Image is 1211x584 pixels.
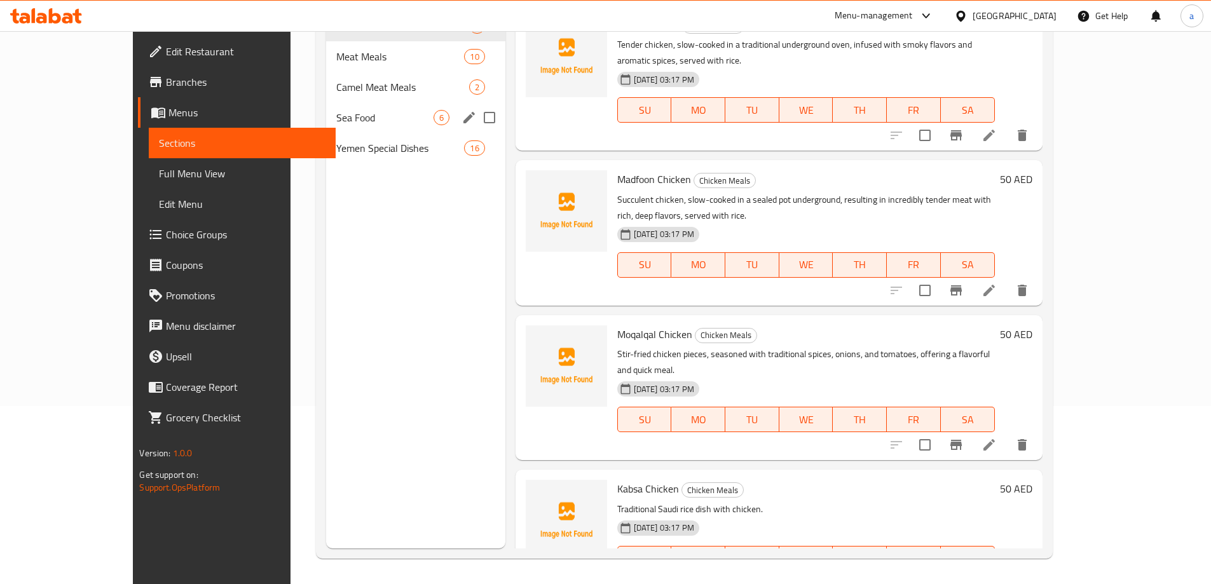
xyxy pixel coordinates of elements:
[149,189,335,219] a: Edit Menu
[682,483,743,498] span: Chicken Meals
[946,411,990,429] span: SA
[835,8,913,24] div: Menu-management
[941,407,995,432] button: SA
[982,437,997,452] a: Edit menu item
[730,101,774,119] span: TU
[470,81,484,93] span: 2
[730,255,774,274] span: TU
[779,407,833,432] button: WE
[138,97,335,128] a: Menus
[138,250,335,280] a: Coupons
[779,97,833,123] button: WE
[623,255,667,274] span: SU
[725,407,779,432] button: TU
[326,133,505,163] div: Yemen Special Dishes16
[623,411,667,429] span: SU
[941,275,971,306] button: Branch-specific-item
[779,252,833,278] button: WE
[1000,16,1032,34] h6: 50 AED
[465,51,484,63] span: 10
[629,383,699,395] span: [DATE] 03:17 PM
[1007,275,1037,306] button: delete
[681,482,744,498] div: Chicken Meals
[617,501,995,517] p: Traditional Saudi rice dish with chicken.
[629,522,699,534] span: [DATE] 03:17 PM
[166,257,325,273] span: Coupons
[887,407,941,432] button: FR
[941,430,971,460] button: Branch-specific-item
[695,328,756,343] span: Chicken Meals
[629,228,699,240] span: [DATE] 03:17 PM
[139,479,220,496] a: Support.OpsPlatform
[725,97,779,123] button: TU
[779,546,833,571] button: WE
[892,101,936,119] span: FR
[676,411,720,429] span: MO
[617,325,692,344] span: Moqalqal Chicken
[617,546,672,571] button: SU
[149,128,335,158] a: Sections
[617,479,679,498] span: Kabsa Chicken
[173,445,193,461] span: 1.0.0
[159,135,325,151] span: Sections
[617,192,995,224] p: Succulent chicken, slow-cooked in a sealed pot underground, resulting in incredibly tender meat w...
[887,97,941,123] button: FR
[838,101,882,119] span: TH
[326,41,505,72] div: Meat Meals10
[617,170,691,189] span: Madfoon Chicken
[166,44,325,59] span: Edit Restaurant
[139,445,170,461] span: Version:
[982,128,997,143] a: Edit menu item
[166,227,325,242] span: Choice Groups
[892,411,936,429] span: FR
[694,173,756,188] div: Chicken Meals
[168,105,325,120] span: Menus
[1189,9,1194,23] span: a
[434,110,449,125] div: items
[671,407,725,432] button: MO
[784,411,828,429] span: WE
[912,122,938,149] span: Select to update
[1007,430,1037,460] button: delete
[139,466,198,483] span: Get support on:
[159,166,325,181] span: Full Menu View
[617,346,995,378] p: Stir-fried chicken pieces, seasoned with traditional spices, onions, and tomatoes, offering a fla...
[336,79,469,95] div: Camel Meat Meals
[833,252,887,278] button: TH
[941,546,995,571] button: SA
[617,407,672,432] button: SU
[166,410,325,425] span: Grocery Checklist
[784,255,828,274] span: WE
[326,72,505,102] div: Camel Meat Meals2
[1000,325,1032,343] h6: 50 AED
[336,49,464,64] div: Meat Meals
[912,277,938,304] span: Select to update
[671,252,725,278] button: MO
[617,252,672,278] button: SU
[526,170,607,252] img: Madfoon Chicken
[166,349,325,364] span: Upsell
[725,546,779,571] button: TU
[166,74,325,90] span: Branches
[695,328,757,343] div: Chicken Meals
[671,546,725,571] button: MO
[676,255,720,274] span: MO
[469,79,485,95] div: items
[671,97,725,123] button: MO
[526,16,607,97] img: Mandi Chicken
[159,196,325,212] span: Edit Menu
[730,411,774,429] span: TU
[1007,120,1037,151] button: delete
[166,379,325,395] span: Coverage Report
[336,110,433,125] span: Sea Food
[725,252,779,278] button: TU
[166,318,325,334] span: Menu disclaimer
[676,101,720,119] span: MO
[138,311,335,341] a: Menu disclaimer
[526,480,607,561] img: Kabsa Chicken
[833,546,887,571] button: TH
[138,341,335,372] a: Upsell
[982,283,997,298] a: Edit menu item
[946,101,990,119] span: SA
[973,9,1057,23] div: [GEOGRAPHIC_DATA]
